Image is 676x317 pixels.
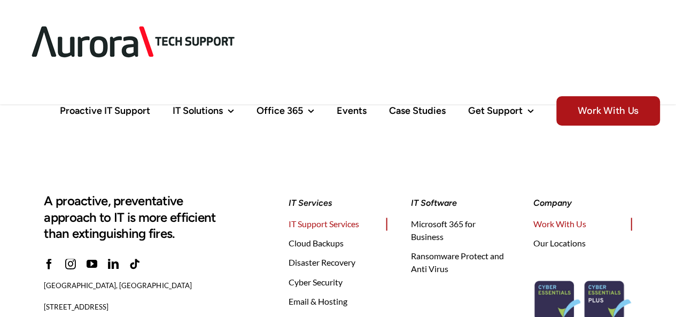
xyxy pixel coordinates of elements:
[289,237,344,250] span: Cloud Backups
[337,106,367,115] span: Events
[257,84,314,137] a: Office 365
[411,197,510,208] h6: IT Software
[289,275,387,288] a: Cyber Security
[533,237,586,250] span: Our Locations
[60,84,660,137] nav: Main Menu
[389,106,446,115] span: Case Studies
[44,281,191,289] span: [GEOGRAPHIC_DATA], [GEOGRAPHIC_DATA]
[65,259,76,269] a: instagram
[289,218,359,230] span: IT Support Services
[289,295,347,307] span: Email & Hosting
[533,264,632,274] a: cyber-essentials-security-iasme-certification
[389,84,446,137] a: Case Studies
[289,218,387,230] a: IT Support Services
[411,250,510,275] a: Ransomware Protect and Anti Virus
[533,197,632,208] h6: Company
[533,237,632,250] a: Our Locations
[468,84,534,137] a: Get Support
[60,84,150,137] a: Proactive IT Support
[411,218,510,275] nav: Global Footer - Software
[108,259,119,269] a: linkedin
[468,106,523,115] span: Get Support
[173,84,234,137] a: IT Solutions
[289,275,343,288] span: Cyber Security
[411,218,510,243] a: Microsoft 365 for Business
[44,302,108,311] span: [STREET_ADDRESS]
[289,237,387,250] a: Cloud Backups
[87,259,97,269] a: youtube
[44,193,230,242] h3: A proactive, preventative approach to IT is more efficient than extinguishing fires.
[173,106,223,115] span: IT Solutions
[257,106,303,115] span: Office 365
[60,106,150,115] span: Proactive IT Support
[16,9,251,75] img: Aurora Tech Support Logo
[337,84,367,137] a: Events
[289,256,387,269] a: Disaster Recovery
[289,197,387,208] h6: IT Services
[556,96,660,126] span: Work With Us
[533,218,586,230] span: Work With Us
[44,259,55,269] a: facebook
[289,295,387,307] a: Email & Hosting
[556,84,660,137] a: Work With Us
[533,218,632,252] nav: Global Footer - Company
[129,259,140,269] a: tiktok
[533,218,632,230] a: Work With Us
[289,256,355,269] span: Disaster Recovery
